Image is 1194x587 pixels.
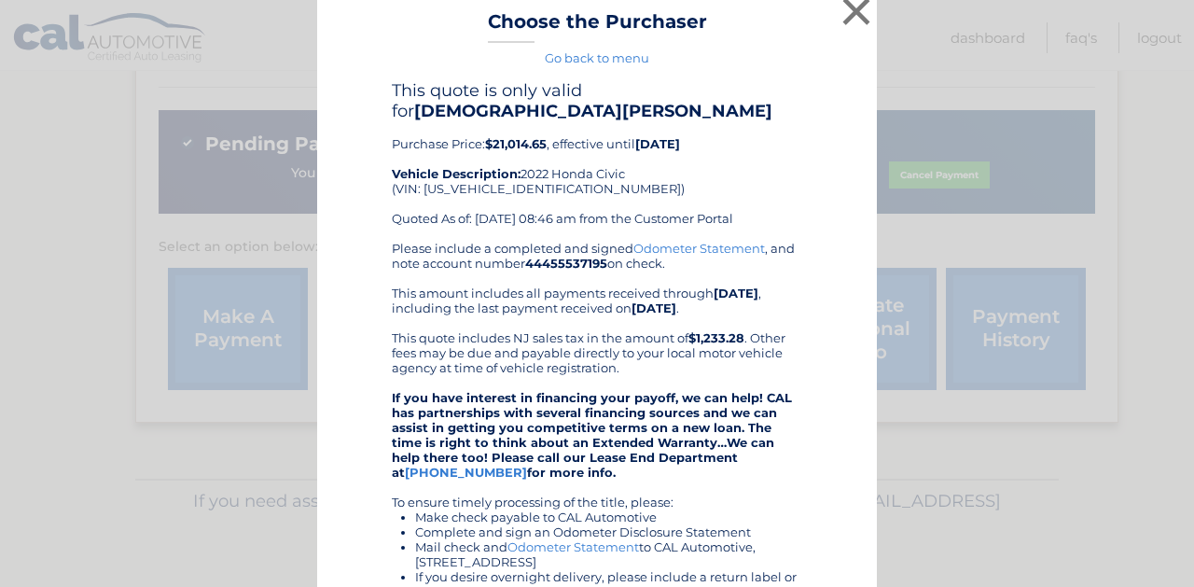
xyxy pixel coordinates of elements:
[415,510,802,524] li: Make check payable to CAL Automotive
[392,80,802,241] div: Purchase Price: , effective until 2022 Honda Civic (VIN: [US_VEHICLE_IDENTIFICATION_NUMBER]) Quot...
[392,80,802,121] h4: This quote is only valid for
[392,166,521,181] strong: Vehicle Description:
[635,136,680,151] b: [DATE]
[507,539,639,554] a: Odometer Statement
[415,524,802,539] li: Complete and sign an Odometer Disclosure Statement
[485,136,547,151] b: $21,014.65
[392,390,792,480] strong: If you have interest in financing your payoff, we can help! CAL has partnerships with several fin...
[632,300,676,315] b: [DATE]
[525,256,607,271] b: 44455537195
[414,101,772,121] b: [DEMOGRAPHIC_DATA][PERSON_NAME]
[688,330,744,345] b: $1,233.28
[633,241,765,256] a: Odometer Statement
[714,286,758,300] b: [DATE]
[415,539,802,569] li: Mail check and to CAL Automotive, [STREET_ADDRESS]
[545,50,649,65] a: Go back to menu
[488,10,707,43] h3: Choose the Purchaser
[405,465,527,480] a: [PHONE_NUMBER]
